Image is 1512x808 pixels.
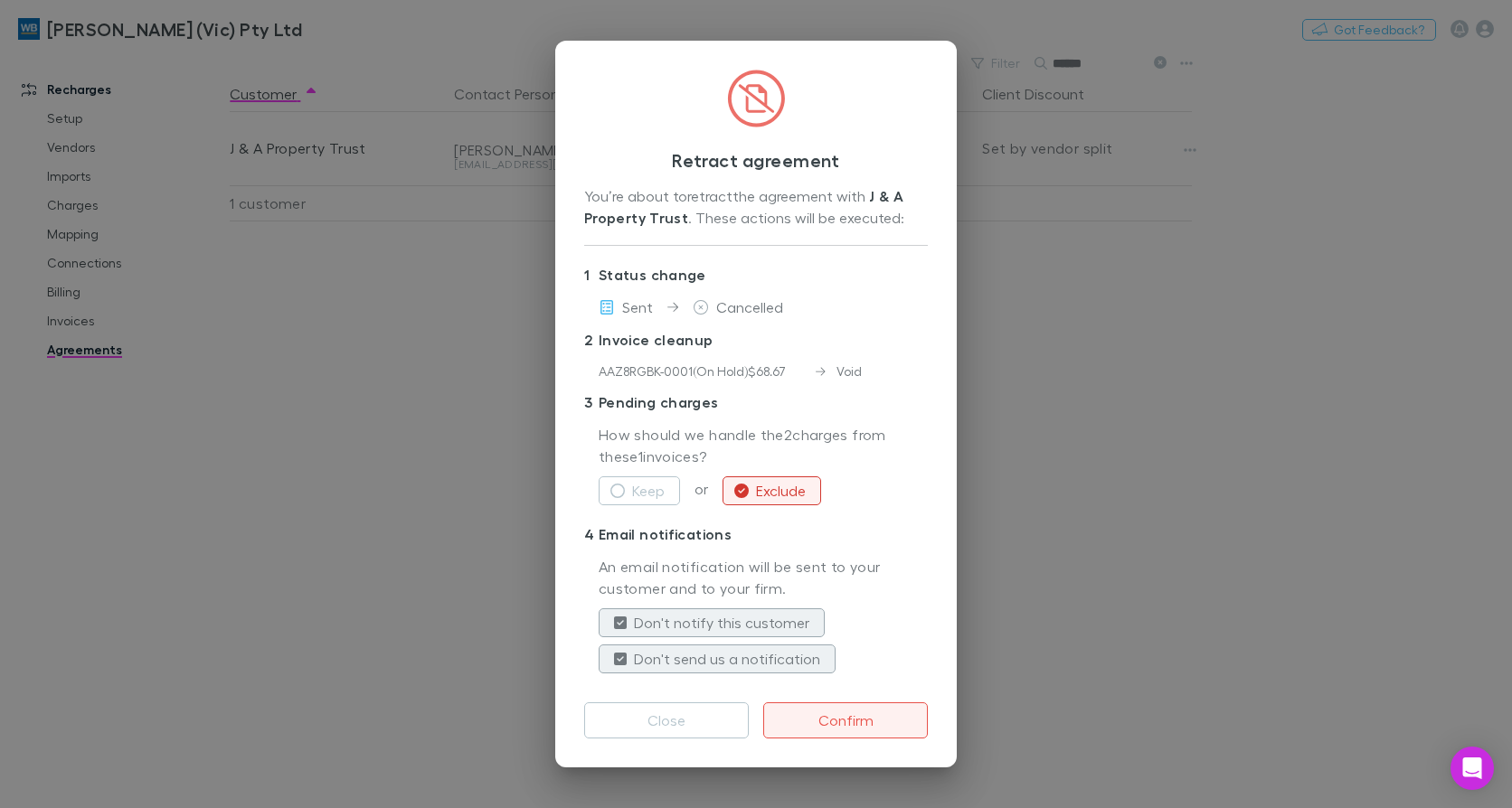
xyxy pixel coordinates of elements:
[634,612,809,634] label: Don't notify this customer
[634,648,820,670] label: Don't send us a notification
[599,362,816,381] div: AAZ8RGBK-0001 ( On Hold ) $68.67
[1451,747,1494,790] div: Open Intercom Messenger
[599,644,836,673] button: Don't send us a notification
[716,298,783,315] span: Cancelled
[584,185,928,230] div: You’re about to retract the agreement with . These actions will be executed:
[727,70,785,127] img: CircledFileSlash.svg
[599,556,928,601] p: An email notification will be sent to your customer and to your firm.
[584,260,928,289] p: Status change
[584,520,928,549] p: Email notifications
[599,424,928,469] p: How should we handle the 2 charges from these 1 invoices?
[763,702,928,738] button: Confirm
[584,329,599,351] div: 2
[622,298,653,315] span: Sent
[584,391,599,413] div: 3
[584,702,749,738] button: Close
[584,388,928,417] p: Pending charges
[584,325,928,354] p: Invoice cleanup
[584,264,599,286] div: 1
[680,480,723,497] span: or
[584,149,928,171] h3: Retract agreement
[599,608,825,637] button: Don't notify this customer
[599,476,680,505] button: Keep
[816,362,862,381] div: Void
[584,523,599,545] div: 4
[723,476,821,505] button: Exclude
